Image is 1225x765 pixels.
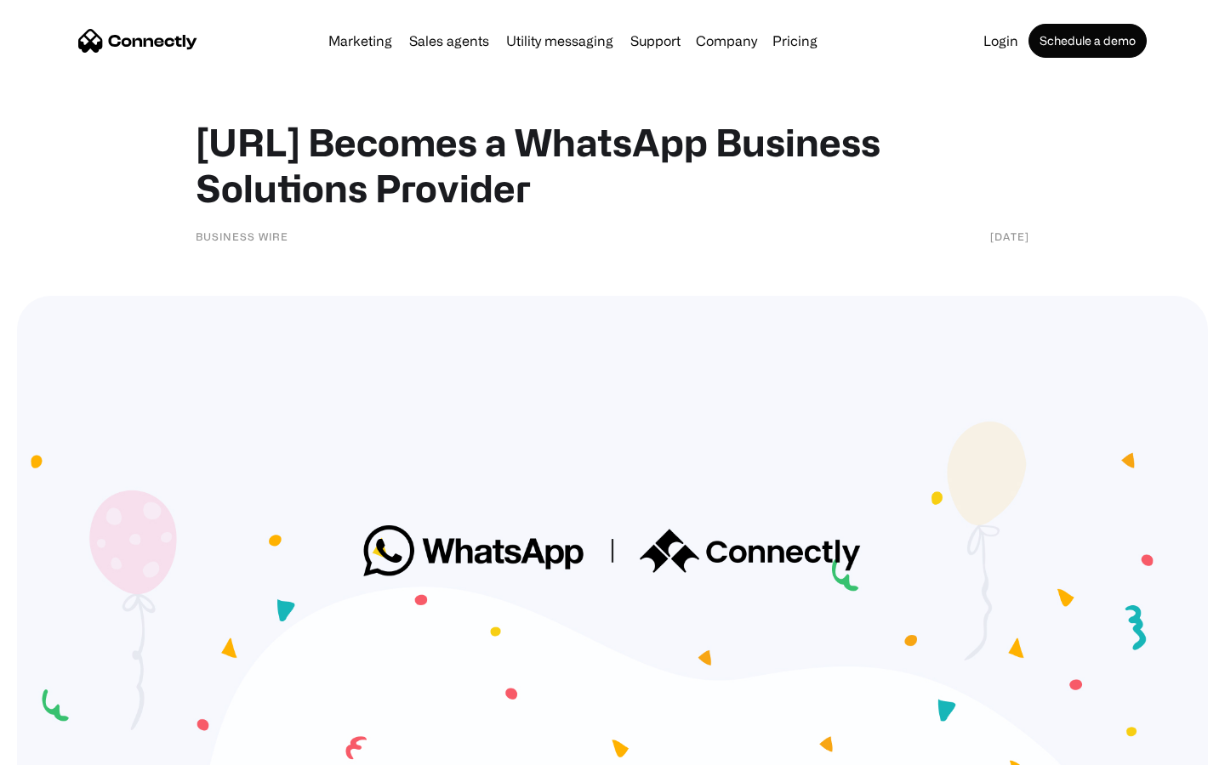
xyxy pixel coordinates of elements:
div: Business Wire [196,228,288,245]
ul: Language list [34,735,102,759]
a: Login [977,34,1025,48]
a: Schedule a demo [1028,24,1147,58]
a: Pricing [766,34,824,48]
h1: [URL] Becomes a WhatsApp Business Solutions Provider [196,119,1029,211]
div: [DATE] [990,228,1029,245]
div: Company [696,29,757,53]
a: Support [624,34,687,48]
a: Utility messaging [499,34,620,48]
aside: Language selected: English [17,735,102,759]
a: Sales agents [402,34,496,48]
a: Marketing [322,34,399,48]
